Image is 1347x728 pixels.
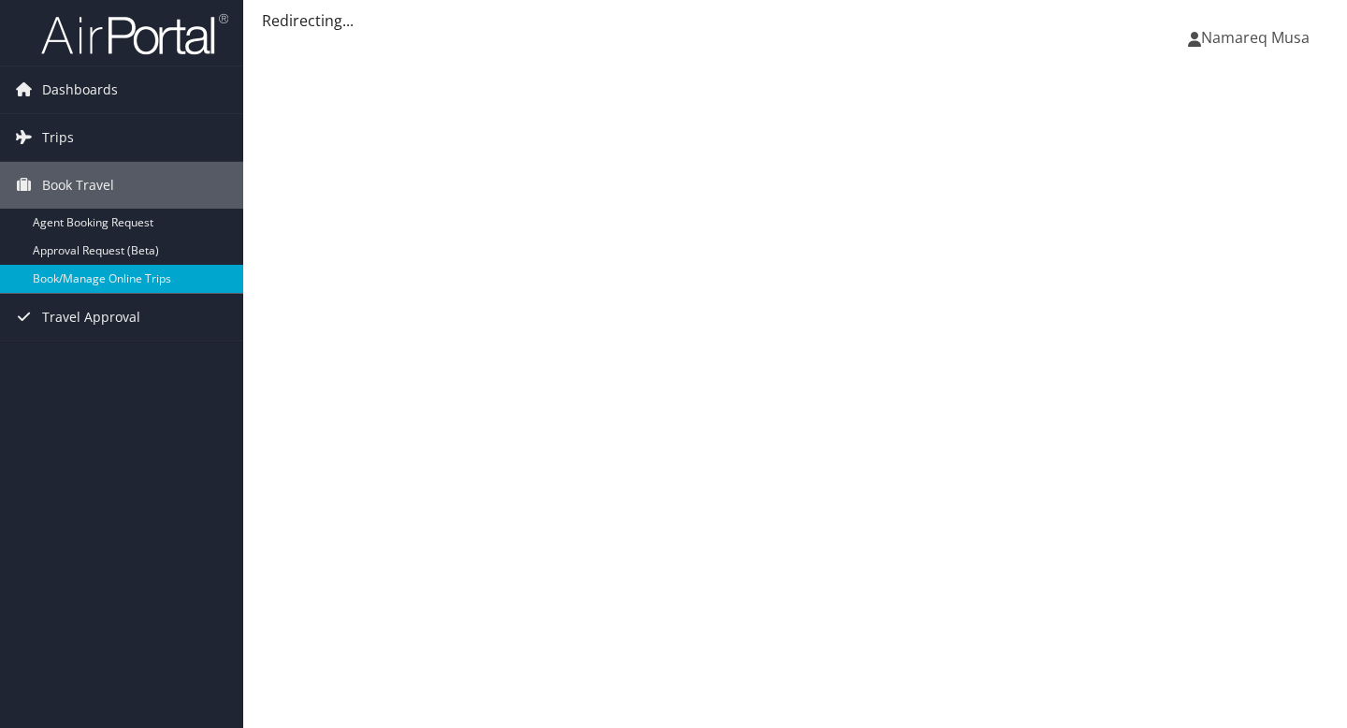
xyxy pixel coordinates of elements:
span: Travel Approval [42,294,140,341]
span: Namareq Musa [1201,27,1310,48]
a: Namareq Musa [1188,9,1328,66]
span: Dashboards [42,66,118,113]
div: Redirecting... [262,9,1328,32]
span: Trips [42,114,74,161]
span: Book Travel [42,162,114,209]
img: airportal-logo.png [41,12,228,56]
